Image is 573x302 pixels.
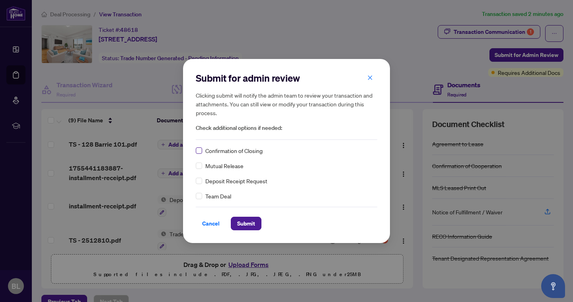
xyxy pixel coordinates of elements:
span: Deposit Receipt Request [205,176,267,185]
span: Team Deal [205,192,231,200]
button: Cancel [196,217,226,230]
span: close [367,75,373,80]
h2: Submit for admin review [196,72,377,84]
span: Confirmation of Closing [205,146,263,155]
span: Submit [237,217,255,230]
span: Check additional options if needed: [196,124,377,133]
button: Open asap [541,274,565,298]
span: Cancel [202,217,220,230]
span: Mutual Release [205,161,244,170]
h5: Clicking submit will notify the admin team to review your transaction and attachments. You can st... [196,91,377,117]
button: Submit [231,217,261,230]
